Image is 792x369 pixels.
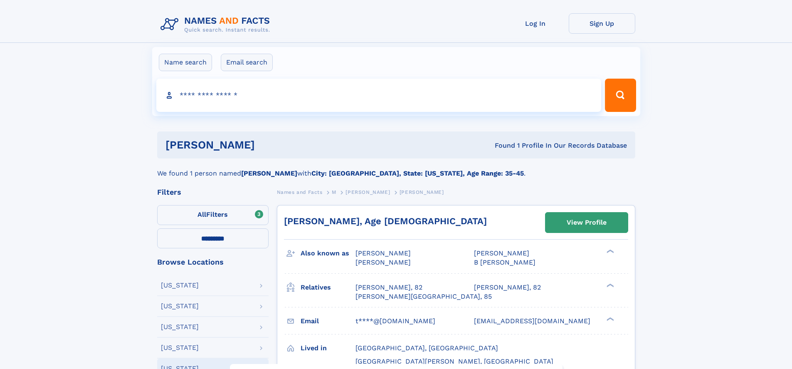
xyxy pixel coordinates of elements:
span: [PERSON_NAME] [345,189,390,195]
h3: Also known as [301,246,355,260]
a: [PERSON_NAME], 82 [355,283,422,292]
span: [PERSON_NAME] [355,249,411,257]
div: View Profile [567,213,607,232]
div: Found 1 Profile In Our Records Database [375,141,627,150]
div: [US_STATE] [161,344,199,351]
label: Filters [157,205,269,225]
span: [PERSON_NAME] [474,249,529,257]
div: ❯ [604,316,614,322]
span: [GEOGRAPHIC_DATA], [GEOGRAPHIC_DATA] [355,344,498,352]
div: Browse Locations [157,258,269,266]
span: All [197,211,206,218]
input: search input [156,79,602,112]
span: B [PERSON_NAME] [474,258,535,266]
div: [US_STATE] [161,282,199,289]
a: [PERSON_NAME], 82 [474,283,541,292]
span: [PERSON_NAME] [355,258,411,266]
a: Log In [502,13,569,34]
label: Name search [159,54,212,71]
h3: Email [301,314,355,328]
div: ❯ [604,282,614,288]
img: Logo Names and Facts [157,13,277,36]
a: Sign Up [569,13,635,34]
a: View Profile [545,213,628,233]
div: ❯ [604,249,614,254]
span: [GEOGRAPHIC_DATA][PERSON_NAME], [GEOGRAPHIC_DATA] [355,357,553,365]
a: [PERSON_NAME][GEOGRAPHIC_DATA], 85 [355,292,492,301]
button: Search Button [605,79,636,112]
div: [US_STATE] [161,324,199,330]
div: [US_STATE] [161,303,199,310]
h3: Relatives [301,280,355,295]
span: [PERSON_NAME] [400,189,444,195]
span: M [332,189,336,195]
div: We found 1 person named with . [157,158,635,178]
a: [PERSON_NAME], Age [DEMOGRAPHIC_DATA] [284,216,487,226]
span: [EMAIL_ADDRESS][DOMAIN_NAME] [474,317,590,325]
div: Filters [157,188,269,196]
a: M [332,187,336,197]
a: Names and Facts [277,187,323,197]
h1: [PERSON_NAME] [165,140,375,150]
b: City: [GEOGRAPHIC_DATA], State: [US_STATE], Age Range: 35-45 [311,169,524,177]
label: Email search [221,54,273,71]
b: [PERSON_NAME] [241,169,297,177]
a: [PERSON_NAME] [345,187,390,197]
h3: Lived in [301,341,355,355]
